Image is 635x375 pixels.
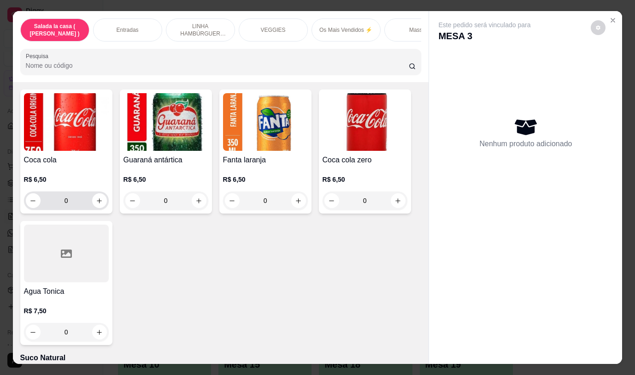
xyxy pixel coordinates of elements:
[291,193,306,208] button: increase-product-quantity
[28,23,82,37] p: Salada la casa ( [PERSON_NAME] )
[92,193,107,208] button: increase-product-quantity
[92,325,107,339] button: increase-product-quantity
[174,23,227,37] p: LINHA HAMBÚRGUER ANGUS
[125,193,140,208] button: decrease-product-quantity
[24,306,109,315] p: R$ 7,50
[192,193,206,208] button: increase-product-quantity
[225,193,240,208] button: decrease-product-quantity
[26,325,41,339] button: decrease-product-quantity
[323,155,407,166] h4: Coca cola zero
[26,52,52,60] label: Pesquisa
[123,155,208,166] h4: Guaraná antártica
[117,26,139,34] p: Entradas
[26,193,41,208] button: decrease-product-quantity
[223,93,308,151] img: product-image
[26,61,409,70] input: Pesquisa
[479,138,572,149] p: Nenhum produto adicionado
[323,175,407,184] p: R$ 6,50
[24,175,109,184] p: R$ 6,50
[324,193,339,208] button: decrease-product-quantity
[391,193,406,208] button: increase-product-quantity
[606,13,620,28] button: Close
[438,20,530,30] p: Este pedido será vinculado para
[319,26,372,34] p: Os Mais Vendidos ⚡️
[223,155,308,166] h4: Fanta laranja
[123,175,208,184] p: R$ 6,50
[438,30,530,42] p: MESA 3
[123,93,208,151] img: product-image
[323,93,407,151] img: product-image
[223,175,308,184] p: R$ 6,50
[24,286,109,297] h4: Agua Tonica
[20,352,422,363] p: Suco Natural
[591,20,606,35] button: decrease-product-quantity
[261,26,286,34] p: VEGGIES
[24,93,109,151] img: product-image
[409,26,428,34] p: Massas
[24,155,109,166] h4: Coca cola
